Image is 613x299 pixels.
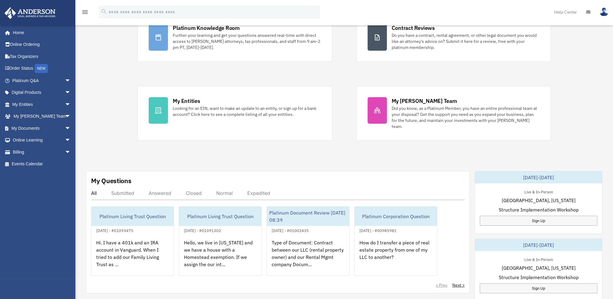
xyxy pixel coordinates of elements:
[392,32,540,50] div: Do you have a contract, rental agreement, or other legal document you would like an attorney's ad...
[179,234,261,281] div: Hello, we live in [US_STATE] and we have a house with a Homestead exemption. If we assign the our...
[65,98,77,111] span: arrow_drop_down
[452,282,465,288] a: Next >
[179,207,261,226] div: Platinum Living Trust Question
[267,227,314,233] div: [DATE] - #01002435
[4,50,80,62] a: Tax Organizers
[354,206,437,276] a: Platinum Corporation Question[DATE] - #00985981How do I transfer a piece of real estate property ...
[4,158,80,170] a: Events Calendar
[4,98,80,110] a: My Entitiesarrow_drop_down
[392,105,540,129] div: Did you know, as a Platinum Member, you have an entire professional team at your disposal? Get th...
[4,87,80,99] a: Digital Productsarrow_drop_down
[4,27,77,39] a: Home
[173,97,200,105] div: My Entities
[356,13,551,62] a: Contract Reviews Do you have a contract, rental agreement, or other legal document you would like...
[81,11,89,16] a: menu
[519,188,558,195] div: Live & In-Person
[267,207,349,226] div: Platinum Document Review [DATE] 08:39
[4,110,80,122] a: My [PERSON_NAME] Teamarrow_drop_down
[186,190,202,196] div: Closed
[4,146,80,158] a: Billingarrow_drop_down
[4,62,80,75] a: Order StatusNEW
[149,190,171,196] div: Answered
[480,283,597,293] a: Sign Up
[91,234,174,281] div: Hi. I have a 401k and an IRA account in Vanguard. When I tried to add our Family Living Trust as ...
[519,256,558,262] div: Live & In-Person
[267,206,349,276] a: Platinum Document Review [DATE] 08:39[DATE] - #01002435Type of Document: Contract between our LLC...
[65,87,77,99] span: arrow_drop_down
[65,134,77,147] span: arrow_drop_down
[392,97,457,105] div: My [PERSON_NAME] Team
[355,234,437,281] div: How do I transfer a piece of real estate property from one of my LLC to another?
[65,75,77,87] span: arrow_drop_down
[65,146,77,158] span: arrow_drop_down
[179,206,262,276] a: Platinum Living Trust Question[DATE] - #01091302Hello, we live in [US_STATE] and we have a house ...
[4,122,80,134] a: My Documentsarrow_drop_down
[173,24,240,32] div: Platinum Knowledge Room
[91,190,97,196] div: All
[101,8,107,15] i: search
[216,190,233,196] div: Normal
[392,24,435,32] div: Contract Reviews
[356,86,551,141] a: My [PERSON_NAME] Team Did you know, as a Platinum Member, you have an entire professional team at...
[111,190,134,196] div: Submitted
[4,134,80,146] a: Online Learningarrow_drop_down
[91,206,174,276] a: Platinum Living Trust Question[DATE] - #01093475Hi. I have a 401k and an IRA account in Vanguard....
[81,8,89,16] i: menu
[65,122,77,135] span: arrow_drop_down
[4,75,80,87] a: Platinum Q&Aarrow_drop_down
[137,13,332,62] a: Platinum Knowledge Room Further your learning and get your questions answered real-time with dire...
[355,207,437,226] div: Platinum Corporation Question
[65,110,77,123] span: arrow_drop_down
[355,227,401,233] div: [DATE] - #00985981
[137,86,332,141] a: My Entities Looking for an EIN, want to make an update to an entity, or sign up for a bank accoun...
[173,32,321,50] div: Further your learning and get your questions answered real-time with direct access to [PERSON_NAM...
[179,227,226,233] div: [DATE] - #01091302
[91,176,131,185] div: My Questions
[35,64,48,73] div: NEW
[4,39,80,51] a: Online Ordering
[267,234,349,281] div: Type of Document: Contract between our LLC (rental property owner) and our Rental Mgmt company Do...
[475,171,602,183] div: [DATE]-[DATE]
[498,274,578,281] span: Structure Implementation Workshop
[173,105,321,117] div: Looking for an EIN, want to make an update to an entity, or sign up for a bank account? Click her...
[480,216,597,226] a: Sign Up
[247,190,270,196] div: Expedited
[91,227,138,233] div: [DATE] - #01093475
[498,206,578,213] span: Structure Implementation Workshop
[501,197,575,204] span: [GEOGRAPHIC_DATA], [US_STATE]
[501,264,575,272] span: [GEOGRAPHIC_DATA], [US_STATE]
[599,8,608,16] img: User Pic
[3,7,57,19] img: Anderson Advisors Platinum Portal
[91,207,174,226] div: Platinum Living Trust Question
[475,239,602,251] div: [DATE]-[DATE]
